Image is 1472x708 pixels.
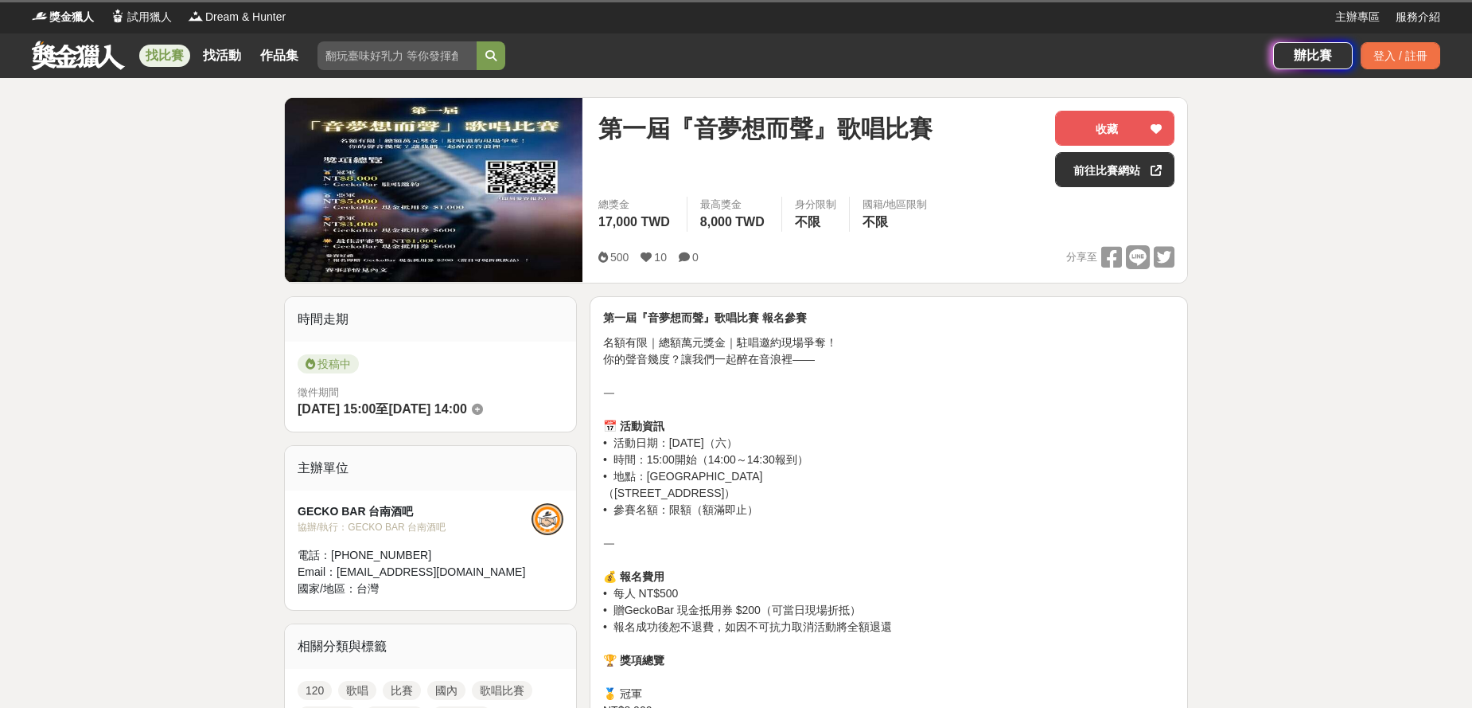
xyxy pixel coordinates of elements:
span: 試用獵人 [127,9,172,25]
a: 找比賽 [139,45,190,67]
div: 時間走期 [285,297,576,342]
span: 獎金獵人 [49,9,94,25]
div: 主辦單位 [285,446,576,491]
img: Logo [110,8,126,24]
a: Logo獎金獵人 [32,9,94,25]
span: 總獎金 [598,197,674,213]
div: 身分限制 [795,197,836,213]
a: 前往比賽網站 [1055,152,1174,187]
span: 17,000 TWD [598,215,670,229]
div: 登入 / 註冊 [1361,42,1440,69]
strong: 🏆 獎項總覽 [603,654,664,667]
a: 120 [298,681,332,700]
span: 投稿中 [298,354,359,374]
strong: 📅 活動資訊 [603,420,664,432]
input: 翻玩臺味好乳力 等你發揮創意！ [317,41,477,70]
span: 8,000 TWD [700,215,765,229]
a: 服務介紹 [1396,9,1440,25]
div: GECKO BAR 台南酒吧 [298,503,532,520]
span: 至 [376,402,388,416]
span: 第一屆『音夢想而聲』歌唱比賽 [598,111,933,147]
span: 不限 [863,215,888,229]
a: 找活動 [197,45,247,67]
strong: 💰 報名費用 [603,570,664,583]
span: 0 [692,251,699,264]
span: 不限 [795,215,820,229]
a: 作品集 [254,45,305,67]
strong: 第一屆『音夢想而聲』歌唱比賽 報名參賽 [603,311,807,324]
a: 比賽 [383,681,421,700]
a: Logo試用獵人 [110,9,172,25]
span: [DATE] 15:00 [298,402,376,416]
div: 國籍/地區限制 [863,197,928,213]
a: LogoDream & Hunter [188,9,286,25]
button: 收藏 [1055,111,1174,146]
img: Logo [188,8,204,24]
span: 台灣 [356,582,379,595]
img: Cover Image [285,98,582,282]
img: Logo [32,8,48,24]
span: 500 [610,251,629,264]
span: 國家/地區： [298,582,356,595]
span: 10 [654,251,667,264]
a: 主辦專區 [1335,9,1380,25]
a: 歌唱 [338,681,376,700]
span: 最高獎金 [700,197,769,213]
span: 徵件期間 [298,386,339,398]
div: 相關分類與標籤 [285,624,576,669]
span: [DATE] 14:00 [388,402,466,416]
div: 電話： [PHONE_NUMBER] [298,547,532,564]
span: Dream & Hunter [205,9,286,25]
div: Email： [EMAIL_ADDRESS][DOMAIN_NAME] [298,564,532,581]
span: 分享至 [1066,245,1097,269]
a: 辦比賽 [1273,42,1353,69]
a: 國內 [427,681,465,700]
a: 歌唱比賽 [472,681,532,700]
div: 協辦/執行： GECKO BAR 台南酒吧 [298,520,532,534]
